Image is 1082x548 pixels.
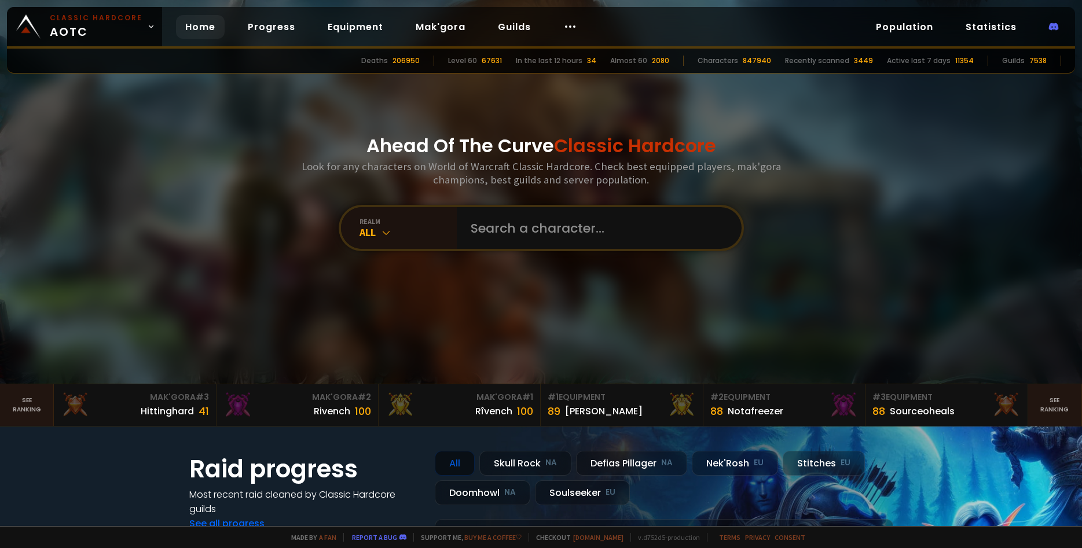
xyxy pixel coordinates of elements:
div: Defias Pillager [576,451,687,476]
div: 11354 [955,56,974,66]
a: See all progress [189,517,265,530]
span: Support me, [413,533,522,542]
small: NA [661,457,673,469]
span: v. d752d5 - production [630,533,700,542]
div: Stitches [783,451,865,476]
div: Equipment [872,391,1020,403]
small: EU [606,487,615,498]
a: #3Equipment88Sourceoheals [865,384,1028,426]
a: Privacy [745,533,770,542]
div: In the last 12 hours [516,56,582,66]
div: Rivench [314,404,350,418]
div: 89 [548,403,560,419]
span: # 1 [548,391,559,403]
div: 88 [872,403,885,419]
span: # 3 [196,391,209,403]
div: Level 60 [448,56,477,66]
span: AOTC [50,13,142,41]
div: 67631 [482,56,502,66]
a: #1Equipment89[PERSON_NAME] [541,384,703,426]
span: # 2 [710,391,724,403]
h1: Ahead Of The Curve [366,132,716,160]
a: Consent [775,533,805,542]
a: Terms [719,533,740,542]
a: Mak'Gora#3Hittinghard41 [54,384,216,426]
div: Sourceoheals [890,404,955,418]
div: 206950 [393,56,420,66]
input: Search a character... [464,207,728,249]
div: 3449 [854,56,873,66]
div: 7538 [1029,56,1047,66]
div: Notafreezer [728,404,783,418]
small: Classic Hardcore [50,13,142,23]
span: Made by [284,533,336,542]
div: Doomhowl [435,480,530,505]
div: Hittinghard [141,404,194,418]
small: NA [504,487,516,498]
a: Home [176,15,225,39]
a: a fan [319,533,336,542]
a: Classic HardcoreAOTC [7,7,162,46]
div: Mak'Gora [223,391,371,403]
a: Report a bug [352,533,397,542]
span: Classic Hardcore [554,133,716,159]
a: #2Equipment88Notafreezer [703,384,865,426]
div: Equipment [710,391,858,403]
h3: Look for any characters on World of Warcraft Classic Hardcore. Check best equipped players, mak'g... [297,160,786,186]
div: All [435,451,475,476]
h1: Raid progress [189,451,421,487]
small: NA [545,457,557,469]
small: EU [841,457,850,469]
div: Characters [698,56,738,66]
small: EU [754,457,764,469]
a: Statistics [956,15,1026,39]
a: Progress [239,15,305,39]
div: Soulseeker [535,480,630,505]
div: Nek'Rosh [692,451,778,476]
div: Mak'Gora [61,391,208,403]
div: 2080 [652,56,669,66]
div: Almost 60 [610,56,647,66]
a: Buy me a coffee [464,533,522,542]
a: Mak'Gora#1Rîvench100 [379,384,541,426]
span: Checkout [529,533,623,542]
a: [DOMAIN_NAME] [573,533,623,542]
h4: Most recent raid cleaned by Classic Hardcore guilds [189,487,421,516]
div: Active last 7 days [887,56,951,66]
span: # 1 [522,391,533,403]
div: Deaths [361,56,388,66]
a: Seeranking [1028,384,1082,426]
div: All [360,226,457,239]
div: realm [360,217,457,226]
div: 34 [587,56,596,66]
a: Mak'Gora#2Rivench100 [217,384,379,426]
div: 847940 [743,56,771,66]
div: Equipment [548,391,695,403]
a: Guilds [489,15,540,39]
a: Mak'gora [406,15,475,39]
div: Skull Rock [479,451,571,476]
div: Mak'Gora [386,391,533,403]
div: Guilds [1002,56,1025,66]
span: # 3 [872,391,886,403]
span: # 2 [358,391,371,403]
div: Rîvench [475,404,512,418]
div: 41 [199,403,209,419]
div: [PERSON_NAME] [565,404,643,418]
a: Population [867,15,942,39]
div: 88 [710,403,723,419]
div: Recently scanned [785,56,849,66]
a: Equipment [318,15,393,39]
div: 100 [517,403,533,419]
div: 100 [355,403,371,419]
